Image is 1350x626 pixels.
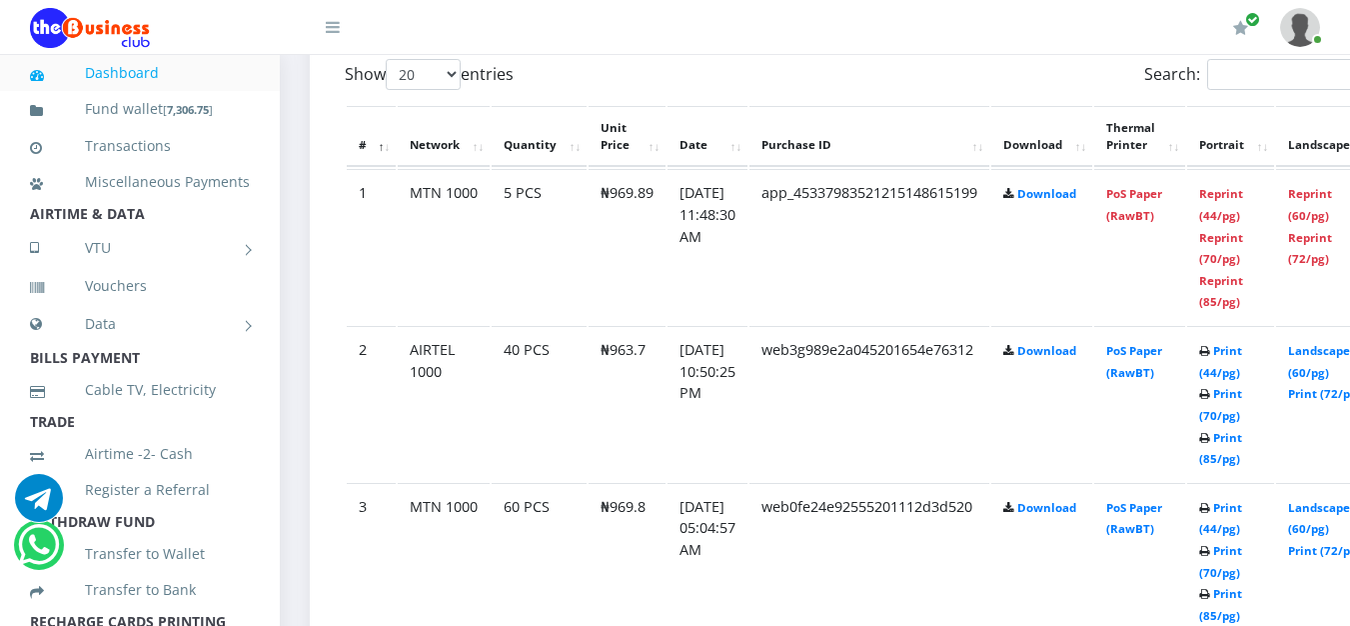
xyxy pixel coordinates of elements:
[1094,106,1185,168] th: Thermal Printer: activate to sort column ascending
[1199,386,1242,423] a: Print (70/pg)
[1288,500,1350,537] a: Landscape (60/pg)
[1187,106,1274,168] th: Portrait: activate to sort column ascending
[30,367,250,413] a: Cable TV, Electricity
[347,326,396,481] td: 2
[1017,500,1076,515] a: Download
[30,159,250,205] a: Miscellaneous Payments
[30,123,250,169] a: Transactions
[30,299,250,349] a: Data
[1199,273,1243,310] a: Reprint (85/pg)
[1288,186,1332,223] a: Reprint (60/pg)
[30,223,250,273] a: VTU
[1106,343,1162,380] a: PoS Paper (RawBT)
[749,169,989,324] td: app_45337983521215148615199
[1288,230,1332,267] a: Reprint (72/pg)
[30,8,150,48] img: Logo
[398,106,490,168] th: Network: activate to sort column ascending
[589,106,666,168] th: Unit Price: activate to sort column ascending
[668,326,747,481] td: [DATE] 10:50:25 PM
[589,326,666,481] td: ₦963.7
[1199,586,1242,623] a: Print (85/pg)
[492,326,587,481] td: 40 PCS
[1233,20,1248,36] i: Renew/Upgrade Subscription
[749,326,989,481] td: web3g989e2a045201654e76312
[398,326,490,481] td: AIRTEL 1000
[1199,186,1243,223] a: Reprint (44/pg)
[163,102,213,117] small: [ ]
[398,169,490,324] td: MTN 1000
[1245,12,1260,27] span: Renew/Upgrade Subscription
[991,106,1092,168] th: Download: activate to sort column ascending
[589,169,666,324] td: ₦969.89
[30,567,250,613] a: Transfer to Bank
[1280,8,1320,47] img: User
[347,106,396,168] th: #: activate to sort column descending
[749,106,989,168] th: Purchase ID: activate to sort column ascending
[1199,230,1243,267] a: Reprint (70/pg)
[30,50,250,96] a: Dashboard
[1106,500,1162,537] a: PoS Paper (RawBT)
[1288,343,1350,380] a: Landscape (60/pg)
[1199,430,1242,467] a: Print (85/pg)
[1106,186,1162,223] a: PoS Paper (RawBT)
[1199,343,1242,380] a: Print (44/pg)
[167,102,209,117] b: 7,306.75
[30,431,250,477] a: Airtime -2- Cash
[30,531,250,577] a: Transfer to Wallet
[1017,186,1076,201] a: Download
[18,536,59,569] a: Chat for support
[1199,500,1242,537] a: Print (44/pg)
[668,106,747,168] th: Date: activate to sort column ascending
[1017,343,1076,358] a: Download
[492,169,587,324] td: 5 PCS
[30,263,250,309] a: Vouchers
[492,106,587,168] th: Quantity: activate to sort column ascending
[15,489,63,522] a: Chat for support
[345,59,514,90] label: Show entries
[30,86,250,133] a: Fund wallet[7,306.75]
[1199,543,1242,580] a: Print (70/pg)
[386,59,461,90] select: Showentries
[30,467,250,513] a: Register a Referral
[668,169,747,324] td: [DATE] 11:48:30 AM
[347,169,396,324] td: 1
